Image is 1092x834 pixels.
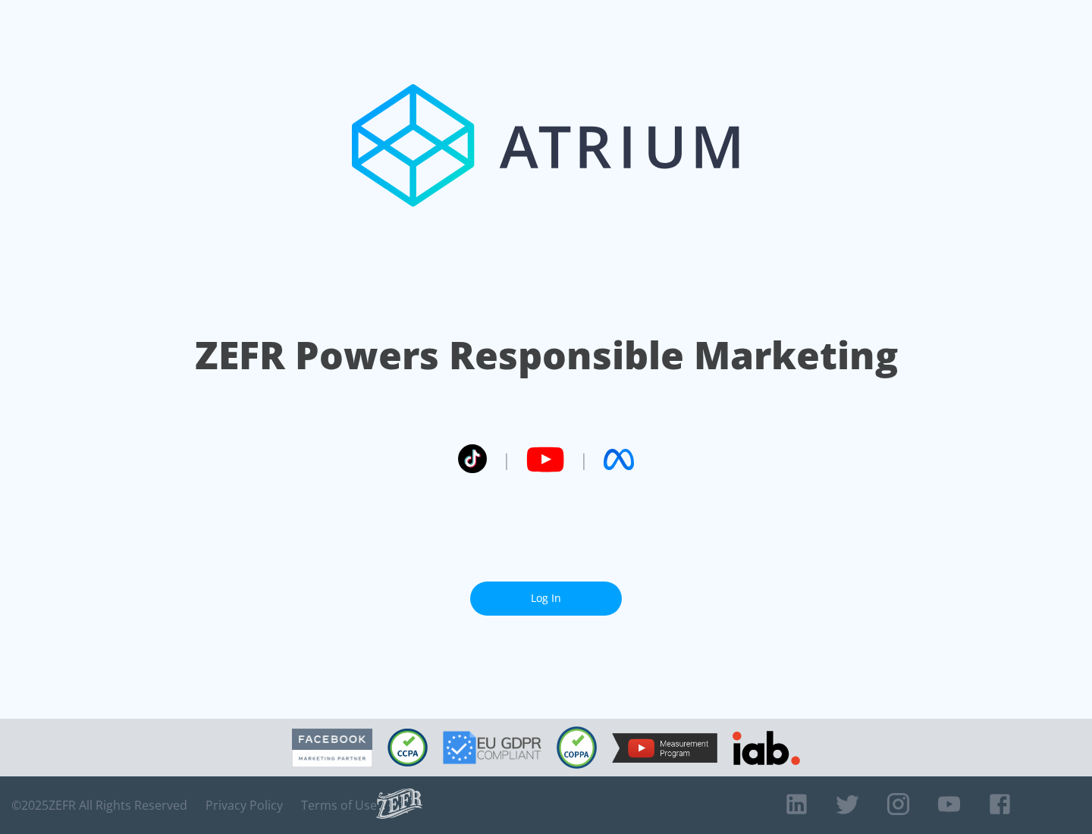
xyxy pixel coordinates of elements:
img: CCPA Compliant [388,729,428,767]
img: COPPA Compliant [557,726,597,769]
img: GDPR Compliant [443,731,541,764]
a: Log In [470,582,622,616]
img: Facebook Marketing Partner [292,729,372,767]
img: IAB [733,731,800,765]
h1: ZEFR Powers Responsible Marketing [195,329,898,381]
span: | [579,448,588,471]
span: | [502,448,511,471]
a: Privacy Policy [206,798,283,813]
span: © 2025 ZEFR All Rights Reserved [11,798,187,813]
img: YouTube Measurement Program [612,733,717,763]
a: Terms of Use [301,798,377,813]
